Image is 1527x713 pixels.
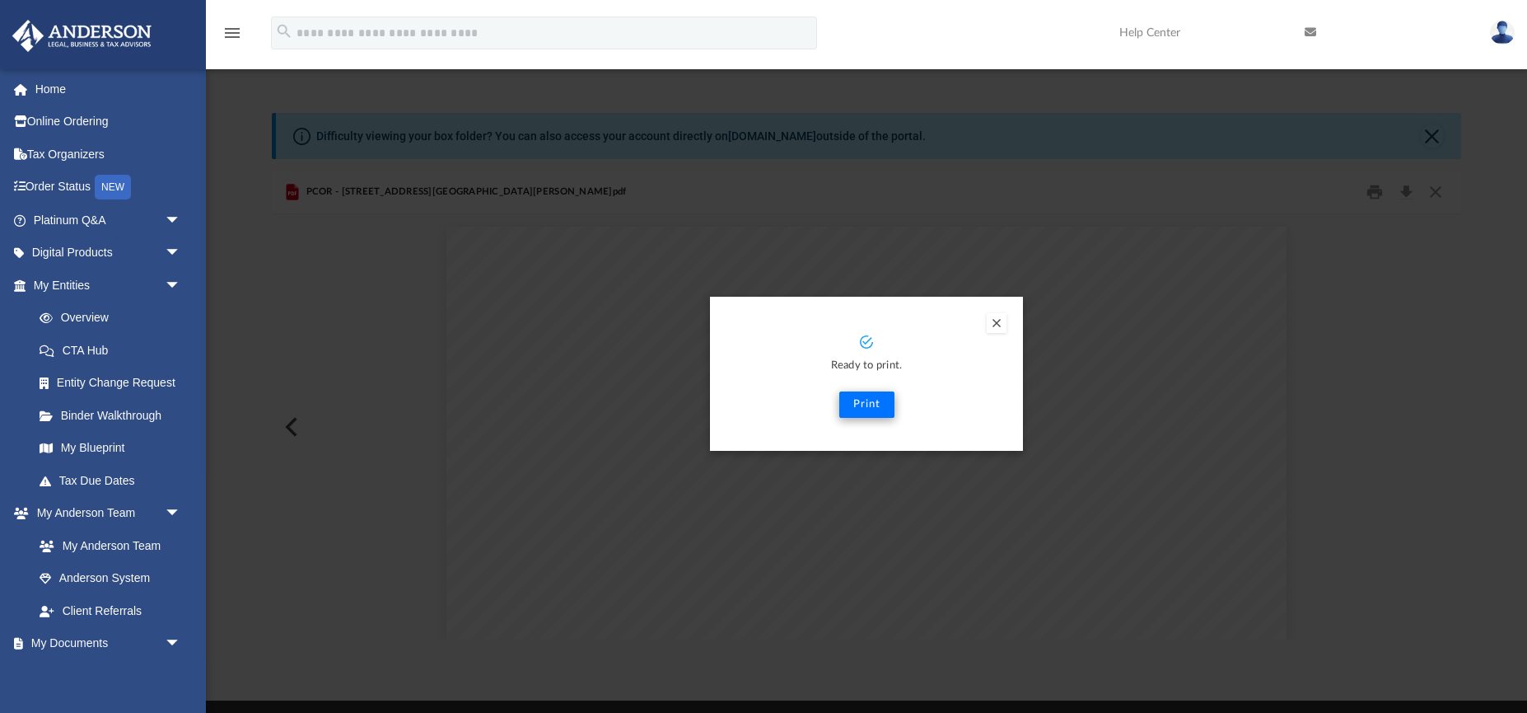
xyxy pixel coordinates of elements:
a: My Anderson Team [23,529,189,562]
a: Home [12,73,206,106]
a: Anderson System [23,562,198,595]
a: Entity Change Request [23,367,206,400]
a: Binder Walkthrough [23,399,206,432]
a: Platinum Q&Aarrow_drop_down [12,204,206,237]
a: My Entitiesarrow_drop_down [12,269,206,302]
span: arrow_drop_down [165,237,198,270]
div: Preview [272,171,1461,640]
a: Online Ordering [12,106,206,138]
span: arrow_drop_down [165,269,198,303]
a: Tax Organizers [12,138,206,171]
a: My Blueprint [23,432,198,465]
a: Client Referrals [23,594,198,627]
img: Anderson Advisors Platinum Portal [7,20,156,52]
button: Print [839,392,894,418]
a: Tax Due Dates [23,464,206,497]
a: CTA Hub [23,334,206,367]
a: My Anderson Teamarrow_drop_down [12,497,198,530]
p: Ready to print. [726,357,1006,376]
a: My Documentsarrow_drop_down [12,627,198,660]
i: menu [222,23,242,43]
span: arrow_drop_down [165,497,198,531]
a: Order StatusNEW [12,171,206,204]
a: menu [222,31,242,43]
img: User Pic [1490,21,1515,45]
span: arrow_drop_down [165,204,198,237]
span: arrow_drop_down [165,627,198,661]
i: search [275,22,293,40]
a: Overview [23,302,206,335]
div: NEW [95,175,131,199]
a: Digital Productsarrow_drop_down [12,237,206,270]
